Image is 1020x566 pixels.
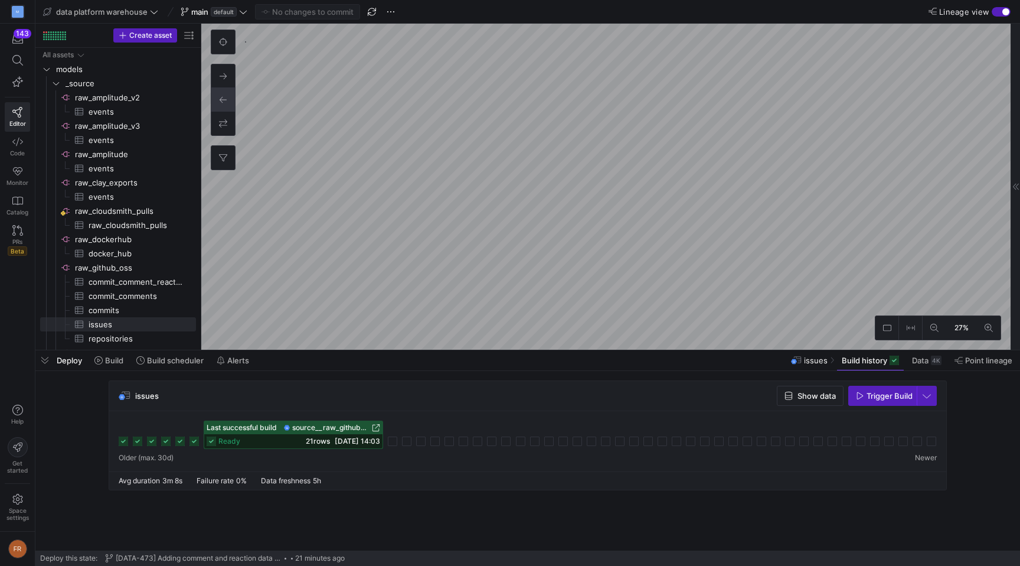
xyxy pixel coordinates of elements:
span: Help [10,418,25,425]
span: raw_amplitude​​​​​​​​ [75,148,194,161]
div: Press SPACE to select this row. [40,48,196,62]
span: [DATA-473] Adding comment and reaction data to GitHub OSS summary agg table (#103) [116,554,282,562]
span: events​​​​​​​​​ [89,134,182,147]
a: raw_dockerhub​​​​​​​​ [40,232,196,246]
a: raw_amplitude_v3​​​​​​​​ [40,119,196,133]
a: docker_hub​​​​​​​​​ [40,246,196,261]
button: data platform warehouse [40,4,161,19]
span: Avg duration [119,476,160,485]
span: Beta [8,246,27,256]
span: Create asset [129,31,172,40]
div: FR [8,539,27,558]
span: 27% [952,321,971,334]
div: 143 [14,29,31,38]
button: 27% [946,316,977,340]
a: Spacesettings [5,489,30,526]
span: issues [804,356,828,365]
button: Data4K [907,350,947,370]
div: Press SPACE to select this row. [40,161,196,175]
span: default [211,7,237,17]
div: Press SPACE to select this row. [40,204,196,218]
button: Trigger Build [848,386,917,406]
span: Build [105,356,123,365]
span: commits​​​​​​​​​ [89,304,182,317]
div: Press SPACE to select this row. [40,90,196,105]
span: main [191,7,208,17]
span: Alerts [227,356,249,365]
a: source__raw_github_oss__issues [284,424,380,432]
span: raw_dockerhub​​​​​​​​ [75,233,194,246]
span: events​​​​​​​​​ [89,190,182,204]
div: Press SPACE to select this row. [40,275,196,289]
span: Trigger Build [867,391,913,401]
a: raw_github_oss​​​​​​​​ [40,261,196,275]
div: M [12,6,24,18]
button: Build history [836,350,904,370]
span: events​​​​​​​​​ [89,105,182,119]
span: issues [135,391,159,401]
div: All assets [42,51,74,59]
span: raw_cloudsmith_pulls​​​​​​​​​ [89,219,182,232]
span: raw_amplitude_v2​​​​​​​​ [75,91,194,105]
button: Create asset [113,28,177,43]
a: commit_comments​​​​​​​​​ [40,289,196,303]
span: Catalog [6,209,28,216]
span: models [56,63,194,76]
span: Show data [797,391,836,401]
span: Build history [842,356,887,365]
a: Code [5,132,30,161]
span: events​​​​​​​​​ [89,162,182,175]
span: commit_comment_reactions​​​​​​​​​ [89,275,182,289]
span: raw_amplitude_v3​​​​​​​​ [75,119,194,133]
span: Older (max. 30d) [119,454,174,462]
div: Press SPACE to select this row. [40,175,196,190]
a: Editor [5,102,30,132]
div: Press SPACE to select this row. [40,119,196,133]
span: Data freshness [261,476,310,485]
span: Editor [9,120,26,127]
div: Press SPACE to select this row. [40,246,196,261]
span: ready [218,437,240,445]
a: repositories​​​​​​​​​ [40,331,196,346]
span: Deploy [57,356,82,365]
button: maindefault [178,4,250,19]
div: Press SPACE to select this row. [40,190,196,204]
div: Press SPACE to select this row. [40,346,196,360]
a: raw_hubspot​​​​​​​​ [40,346,196,360]
div: 4K [931,356,941,365]
a: events​​​​​​​​​ [40,105,196,119]
div: Press SPACE to select this row. [40,105,196,119]
span: Last successful build [207,424,277,432]
a: commits​​​​​​​​​ [40,303,196,317]
div: Press SPACE to select this row. [40,303,196,317]
button: Getstarted [5,432,30,479]
div: Press SPACE to select this row. [40,261,196,275]
a: raw_amplitude​​​​​​​​ [40,147,196,161]
span: Point lineage [965,356,1012,365]
span: 21 rows [306,437,330,445]
button: [DATA-473] Adding comment and reaction data to GitHub OSS summary agg table (#103)21 minutes ago [102,551,348,565]
span: Newer [915,454,937,462]
span: 3m 8s [162,476,182,485]
button: Last successful buildsource__raw_github_oss__issuesready21rows[DATE] 14:03 [204,421,383,449]
span: commit_comments​​​​​​​​​ [89,289,182,303]
div: Press SPACE to select this row. [40,218,196,232]
span: raw_clay_exports​​​​​​​​ [75,176,194,190]
div: Press SPACE to select this row. [40,317,196,331]
button: Point lineage [949,350,1018,370]
button: Build [89,350,129,370]
button: Alerts [211,350,254,370]
button: Help [5,399,30,430]
span: 21 minutes ago [295,554,345,562]
a: Monitor [5,161,30,191]
span: source__raw_github_oss__issues [292,424,370,432]
a: events​​​​​​​​​ [40,161,196,175]
span: _source [66,77,194,90]
span: Build scheduler [147,356,204,365]
span: Data [912,356,929,365]
a: issues​​​​​​​​​ [40,317,196,331]
a: raw_amplitude_v2​​​​​​​​ [40,90,196,105]
span: Code [10,149,25,157]
div: Press SPACE to select this row. [40,76,196,90]
span: docker_hub​​​​​​​​​ [89,247,182,261]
